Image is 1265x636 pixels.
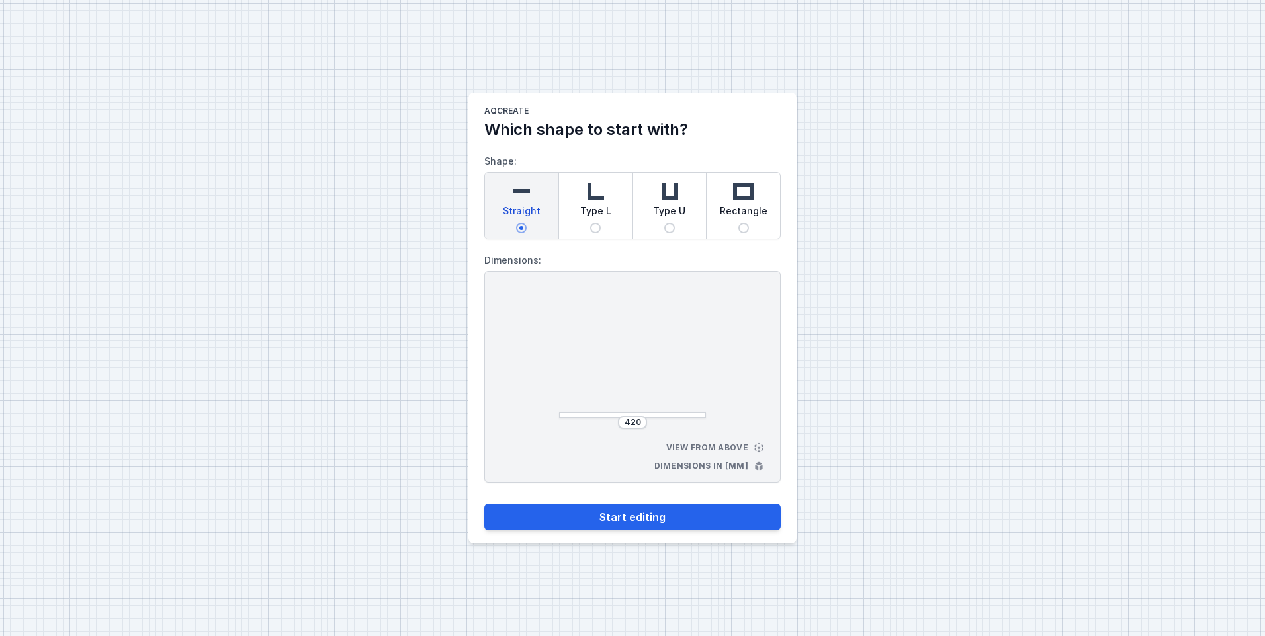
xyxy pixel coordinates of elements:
[503,204,541,223] span: Straight
[484,106,781,119] h1: AQcreate
[582,178,609,204] img: l-shaped.svg
[656,178,683,204] img: u-shaped.svg
[484,151,781,239] label: Shape:
[580,204,611,223] span: Type L
[484,250,781,271] label: Dimensions:
[508,178,535,204] img: straight.svg
[720,204,767,223] span: Rectangle
[622,417,643,428] input: Dimension [mm]
[664,223,675,233] input: Type U
[516,223,527,233] input: Straight
[590,223,601,233] input: Type L
[484,119,781,140] h2: Which shape to start with?
[484,504,781,530] button: Start editing
[730,178,757,204] img: rectangle.svg
[653,204,685,223] span: Type U
[738,223,749,233] input: Rectangle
